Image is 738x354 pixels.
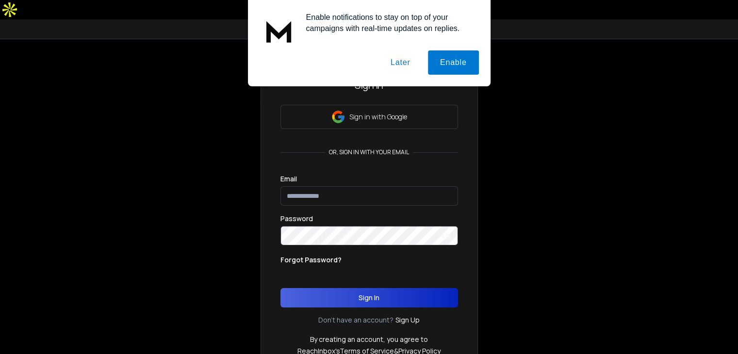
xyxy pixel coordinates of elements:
[298,12,479,34] div: Enable notifications to stay on top of your campaigns with real-time updates on replies.
[378,50,422,75] button: Later
[325,148,413,156] p: or, sign in with your email
[260,12,298,50] img: notification icon
[280,176,297,182] label: Email
[280,105,458,129] button: Sign in with Google
[280,215,313,222] label: Password
[318,315,394,325] p: Don't have an account?
[428,50,479,75] button: Enable
[310,335,428,344] p: By creating an account, you agree to
[280,255,342,265] p: Forgot Password?
[280,288,458,307] button: Sign In
[395,315,420,325] a: Sign Up
[349,112,407,122] p: Sign in with Google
